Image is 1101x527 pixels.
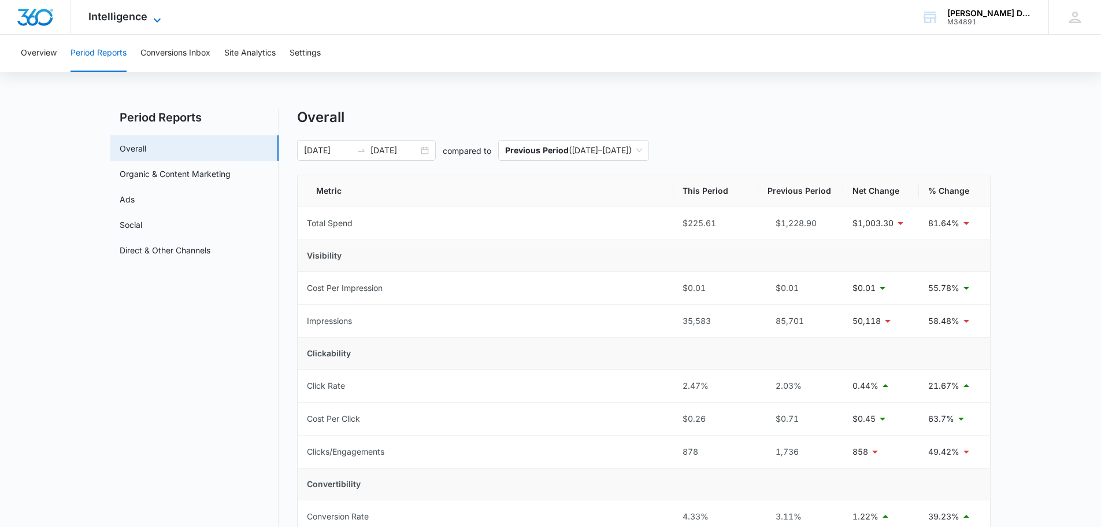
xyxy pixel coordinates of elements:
div: 878 [683,445,749,458]
a: Organic & Content Marketing [120,168,231,180]
div: 3.11% [768,510,834,523]
p: 1.22% [852,510,878,523]
p: compared to [443,145,491,157]
div: 2.47% [683,379,749,392]
p: 858 [852,445,868,458]
a: Overall [120,142,146,154]
p: Previous Period [505,145,569,155]
span: to [357,146,366,155]
div: $1,228.90 [768,217,834,230]
button: Overview [21,35,57,72]
p: 55.78% [928,282,959,294]
div: $0.26 [683,412,749,425]
div: Clicks/Engagements [307,445,384,458]
div: Cost Per Impression [307,282,383,294]
td: Visibility [298,240,990,272]
div: 85,701 [768,315,834,327]
input: Start date [304,144,352,157]
td: Convertibility [298,469,990,500]
p: 58.48% [928,315,959,327]
input: End date [370,144,418,157]
p: $0.01 [852,282,876,294]
th: Metric [298,175,673,207]
div: 1,736 [768,445,834,458]
div: account id [947,18,1032,26]
span: ( [DATE] – [DATE] ) [505,141,642,160]
a: Direct & Other Channels [120,244,210,256]
button: Site Analytics [224,35,276,72]
span: swap-right [357,146,366,155]
button: Conversions Inbox [140,35,210,72]
th: Net Change [843,175,919,207]
a: Social [120,219,142,231]
div: Total Spend [307,217,353,230]
div: $0.01 [683,282,749,294]
p: $1,003.30 [852,217,894,230]
p: 63.7% [928,412,954,425]
div: Impressions [307,315,352,327]
th: This Period [673,175,758,207]
p: 0.44% [852,379,878,392]
div: 4.33% [683,510,749,523]
p: 81.64% [928,217,959,230]
div: Click Rate [307,379,345,392]
div: 2.03% [768,379,834,392]
div: $225.61 [683,217,749,230]
button: Settings [290,35,321,72]
button: Period Reports [71,35,127,72]
th: Previous Period [758,175,843,207]
div: account name [947,9,1032,18]
h2: Period Reports [110,109,279,126]
a: Ads [120,193,135,205]
p: 21.67% [928,379,959,392]
div: Conversion Rate [307,510,369,523]
h1: Overall [297,109,344,126]
span: Intelligence [88,10,147,23]
p: 49.42% [928,445,959,458]
p: 50,118 [852,315,881,327]
div: $0.01 [768,282,834,294]
div: Cost Per Click [307,412,360,425]
p: $0.45 [852,412,876,425]
div: 35,583 [683,315,749,327]
td: Clickability [298,338,990,370]
div: $0.71 [768,412,834,425]
th: % Change [919,175,990,207]
p: 39.23% [928,510,959,523]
